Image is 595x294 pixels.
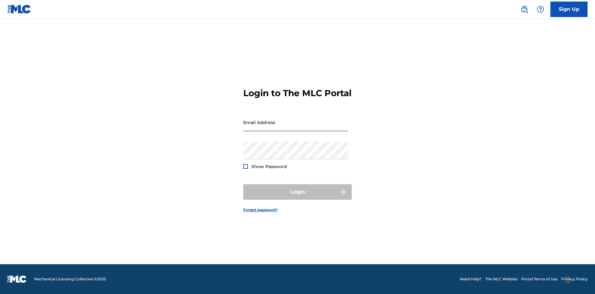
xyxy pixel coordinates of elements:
span: Mechanical Licensing Collective © 2025 [34,276,106,282]
a: Privacy Policy [561,276,588,282]
img: logo [7,275,27,283]
a: Need Help? [460,276,482,282]
img: search [521,6,528,13]
img: MLC Logo [7,5,31,14]
div: Drag [566,270,570,289]
iframe: Chat Widget [564,264,595,294]
span: Show Password [251,164,287,169]
h3: Login to The MLC Portal [243,88,351,99]
a: Forgot password? [243,207,278,213]
a: Public Search [518,3,531,16]
img: help [537,6,544,13]
a: Sign Up [550,2,588,17]
div: Help [534,3,547,16]
a: Portal Terms of Use [521,276,558,282]
a: The MLC Website [485,276,518,282]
